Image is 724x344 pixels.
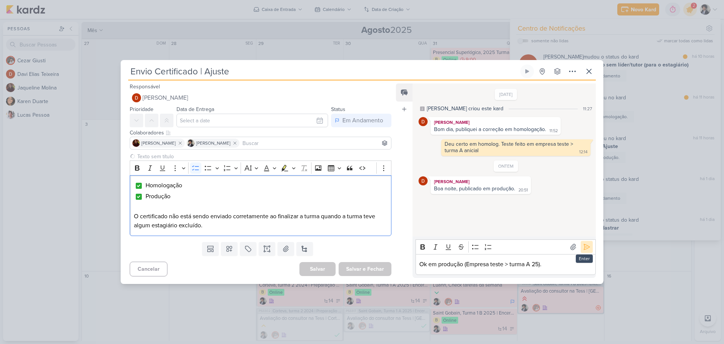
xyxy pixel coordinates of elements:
div: Em Andamento [342,116,383,125]
img: Davi Elias Teixeira [419,117,428,126]
div: [PERSON_NAME] criou este kard [427,105,503,113]
p: O certificado não está sendo enviado corretamente ao finalizar a turma quando a turma teve algum ... [134,212,387,230]
div: Editor editing area: main [130,175,391,236]
div: 12:14 [579,149,587,155]
div: Deu certo em homolog. Teste feito em empresa teste > turma A anicial [445,141,575,154]
p: Ok em produção (Empresa teste > turma A 25). [419,260,592,269]
div: Editor editing area: main [416,254,596,275]
img: Davi Elias Teixeira [419,176,428,185]
div: Enter [576,255,593,263]
label: Data de Entrega [176,106,214,113]
img: Jaqueline Molina [132,139,140,147]
span: Homologação [146,182,182,189]
div: 20:51 [518,187,528,193]
button: Cancelar [130,262,167,276]
label: Status [331,106,345,113]
input: Kard Sem Título [128,65,519,78]
div: Boa noite, publicado em produção. [434,185,515,192]
div: Colaboradores [130,129,391,137]
input: Buscar [241,139,390,148]
span: [PERSON_NAME] [196,140,230,147]
div: [PERSON_NAME] [432,178,529,185]
input: Select a date [176,114,328,127]
input: Texto sem título [136,153,391,160]
div: 11:27 [583,105,592,112]
div: [PERSON_NAME] [432,119,559,126]
button: [PERSON_NAME] [130,91,391,105]
span: [PERSON_NAME] [143,93,188,102]
label: Prioridade [130,106,153,113]
div: Ligar relógio [524,68,530,74]
button: Em Andamento [331,114,391,127]
label: Responsável [130,83,160,90]
div: Editor toolbar [130,160,391,175]
img: Davi Elias Teixeira [132,93,141,102]
span: Produção [146,193,170,200]
div: 11:52 [549,128,558,134]
div: Editor toolbar [416,239,596,254]
div: Bom dia, publiquei a correção em homologação. [434,126,546,133]
span: [PERSON_NAME] [141,140,176,147]
img: Pedro Luahn Simões [187,139,195,147]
